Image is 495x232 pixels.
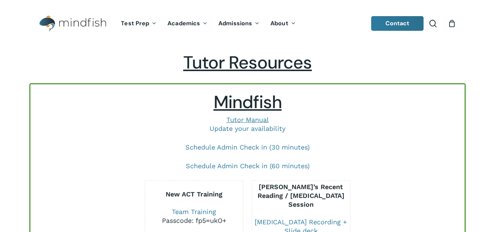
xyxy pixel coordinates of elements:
a: About [265,21,301,27]
div: Passcode: fp5=ukO+ [145,216,243,225]
span: Admissions [218,19,252,27]
b: [PERSON_NAME]’s Recent Reading / [MEDICAL_DATA] Session [258,183,344,208]
span: Test Prep [121,19,149,27]
header: Main Menu [29,10,466,37]
b: New ACT Training [166,190,222,198]
a: Schedule Admin Check in (60 minutes) [186,162,310,170]
a: Schedule Admin Check in (30 minutes) [185,143,310,151]
span: About [270,19,288,27]
a: Academics [162,21,213,27]
a: Tutor Manual [226,116,269,124]
span: Academics [167,19,200,27]
a: Contact [371,16,424,31]
a: Team Training [172,208,216,216]
span: Contact [385,19,410,27]
nav: Main Menu [115,10,301,37]
span: Tutor Resources [183,51,312,74]
a: Admissions [213,21,265,27]
a: Test Prep [115,21,162,27]
a: Update your availability [210,125,285,132]
span: Mindfish [214,91,282,114]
